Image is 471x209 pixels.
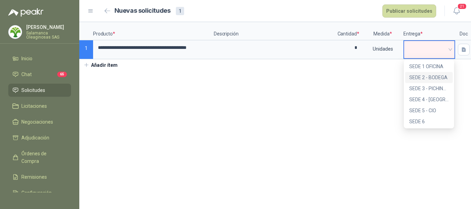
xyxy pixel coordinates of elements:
[8,186,71,199] a: Configuración
[21,102,47,110] span: Licitaciones
[8,8,43,17] img: Logo peakr
[8,170,71,184] a: Remisiones
[21,134,49,142] span: Adjudicación
[405,116,453,127] div: SEDE 6
[21,55,32,62] span: Inicio
[214,22,334,40] p: Descripción
[450,5,463,17] button: 21
[8,68,71,81] a: Chat65
[8,52,71,65] a: Inicio
[403,22,455,40] p: Entrega
[8,147,71,168] a: Órdenes de Compra
[21,118,53,126] span: Negociaciones
[8,84,71,97] a: Solicitudes
[405,105,453,116] div: SEDE 5 - CIO
[457,3,467,10] span: 21
[405,94,453,105] div: SEDE 4 - TROJA
[334,22,362,40] p: Cantidad
[57,72,67,77] span: 65
[9,25,22,39] img: Company Logo
[21,71,32,78] span: Chat
[362,22,403,40] p: Medida
[8,100,71,113] a: Licitaciones
[21,173,47,181] span: Remisiones
[404,58,435,64] p: Campo requerido
[405,83,453,94] div: SEDE 3 - PICHINDE
[8,115,71,128] a: Negociaciones
[79,40,93,59] p: 1
[405,72,453,83] div: SEDE 2 - BODEGA
[382,4,436,18] button: Publicar solicitudes
[409,85,449,92] div: SEDE 3 - PICHINDE
[176,7,184,15] div: 1
[93,22,214,40] p: Producto
[21,150,64,165] span: Órdenes de Compra
[26,25,71,30] p: [PERSON_NAME]
[409,96,449,103] div: SEDE 4 - [GEOGRAPHIC_DATA]
[21,86,45,94] span: Solicitudes
[26,31,71,39] p: Salamanca Oleaginosas SAS
[114,6,171,16] h2: Nuevas solicitudes
[409,63,449,70] div: SEDE 1 OFICINA
[405,61,453,72] div: SEDE 1 OFICINA
[363,41,403,57] div: Unidades
[21,189,52,197] span: Configuración
[79,59,122,71] button: Añadir ítem
[8,131,71,144] a: Adjudicación
[409,74,449,81] div: SEDE 2 - BODEGA
[409,107,449,114] div: SEDE 5 - CIO
[409,118,449,125] div: SEDE 6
